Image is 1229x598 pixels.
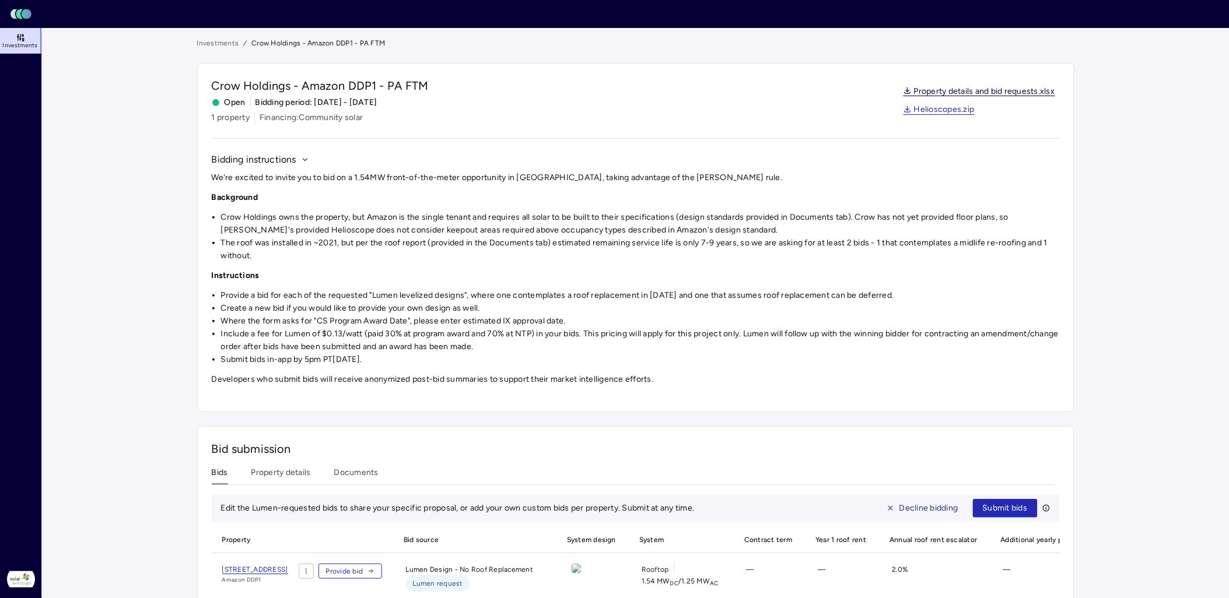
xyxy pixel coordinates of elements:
button: Property details [251,466,311,484]
sub: AC [710,579,719,587]
span: Bidding instructions [212,153,296,167]
a: [STREET_ADDRESS] [222,564,288,575]
li: Where the form asks for "CS Program Award Date", please enter estimated IX approval date. [221,315,1060,328]
span: Bid source [397,527,551,553]
span: Crow Holdings - Amazon DDP1 - PA FTM [212,78,429,94]
span: Provide bid [326,565,363,577]
img: Solar Landscape [7,565,35,593]
li: Crow Holdings owns the property, but Amazon is the single tenant and requires all solar to be bui... [221,211,1060,237]
div: — [994,564,1098,592]
a: Property details and bid requests.xlsx [904,87,1055,97]
button: Bids [212,466,228,484]
span: Submit bids [983,502,1028,515]
span: Open [212,96,246,109]
li: The roof was installed in ~2021, but per the roof report (provided in the Documents tab) estimate... [221,237,1060,262]
span: Bid submission [212,442,291,456]
span: Edit the Lumen-requested bids to share your specific proposal, or add your own custom bids per pr... [221,503,695,513]
div: Lumen Design - No Roof Replacement [397,564,551,592]
span: System [632,527,728,553]
strong: Background [212,192,258,202]
span: Decline bidding [899,502,958,515]
div: 2.0% [883,564,985,592]
li: Submit bids in-app by 5pm PT[DATE]. [221,353,1060,366]
button: Provide bid [318,564,383,579]
span: Property [212,527,299,553]
span: 1 property [212,111,250,124]
span: System design [560,527,623,553]
img: view [572,564,581,573]
p: We're excited to invite you to bid on a 1.54MW front-of-the-meter opportunity in [GEOGRAPHIC_DATA... [212,171,1060,184]
a: Helioscopes.zip [904,105,975,115]
span: Contract term [737,527,799,553]
span: Rooftop [642,564,669,575]
span: 1.54 MW / 1.25 MW [642,575,719,587]
button: Bidding instructions [212,153,309,167]
div: — [737,564,799,592]
span: Crow Holdings - Amazon DDP1 - PA FTM [251,37,385,49]
span: Bidding period: [DATE] - [DATE] [255,96,377,109]
p: Developers who submit bids will receive anonymized post-bid summaries to support their market int... [212,373,1060,386]
li: Provide a bid for each of the requested "Lumen levelized designs", where one contemplates a roof ... [221,289,1060,302]
span: Amazon DDP1 [222,575,288,585]
sub: DC [670,579,679,587]
span: Lumen request [413,578,463,589]
span: Annual roof rent escalator [883,527,985,553]
button: Submit bids [973,499,1038,518]
span: Additional yearly payments [994,527,1098,553]
a: Investments [197,37,239,49]
span: [STREET_ADDRESS] [222,565,288,574]
span: Financing: Community solar [260,111,363,124]
button: Documents [334,466,379,484]
li: Include a fee for Lumen of $0.13/watt (paid 30% at program award and 70% at NTP) in your bids. Th... [221,328,1060,353]
nav: breadcrumb [197,37,1074,49]
button: Decline bidding [877,499,968,518]
span: Investments [2,42,37,49]
span: Year 1 roof rent [808,527,873,553]
strong: Instructions [212,270,260,280]
div: — [808,564,873,592]
li: Create a new bid if you would like to provide your own design as well. [221,302,1060,315]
